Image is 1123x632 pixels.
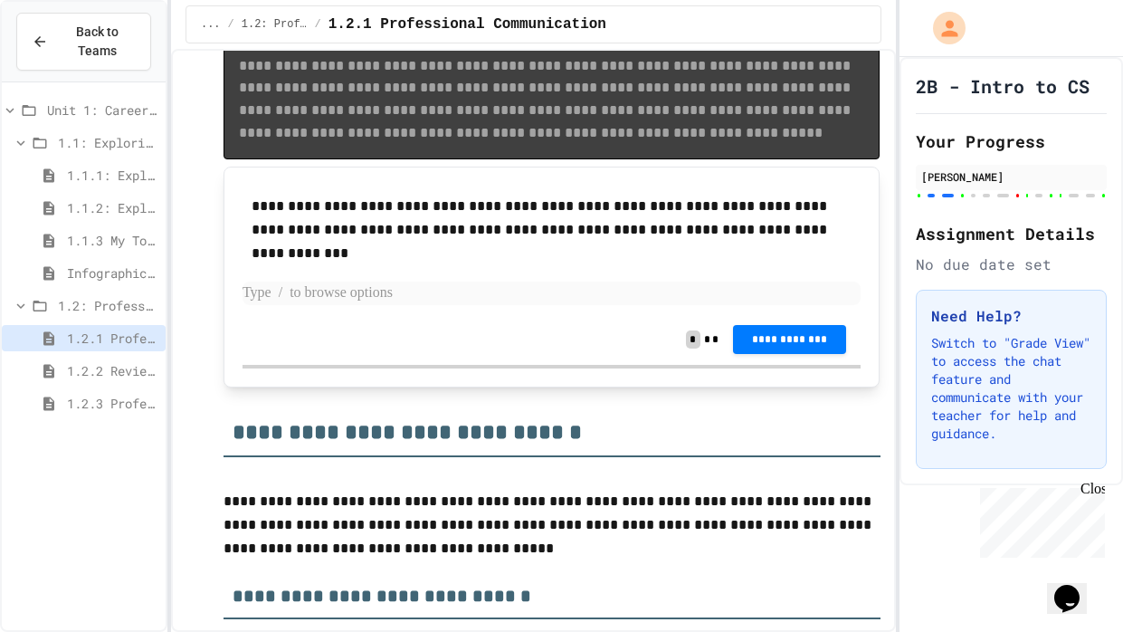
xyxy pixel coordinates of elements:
[1047,560,1105,614] iframe: chat widget
[67,263,158,282] span: Infographic Project: Your favorite CS
[315,17,321,32] span: /
[47,101,158,120] span: Unit 1: Careers & Professionalism
[242,17,308,32] span: 1.2: Professional Communication
[931,305,1091,327] h3: Need Help?
[916,221,1107,246] h2: Assignment Details
[328,14,606,35] span: 1.2.1 Professional Communication
[201,17,221,32] span: ...
[58,133,158,152] span: 1.1: Exploring CS Careers
[228,17,234,32] span: /
[67,329,158,348] span: 1.2.1 Professional Communication
[914,7,970,49] div: My Account
[916,129,1107,154] h2: Your Progress
[16,13,151,71] button: Back to Teams
[67,231,158,250] span: 1.1.3 My Top 3 CS Careers!
[67,361,158,380] span: 1.2.2 Review - Professional Communication
[67,394,158,413] span: 1.2.3 Professional Communication Challenge
[973,481,1105,558] iframe: chat widget
[7,7,125,115] div: Chat with us now!Close
[916,254,1107,275] div: No due date set
[59,23,136,61] span: Back to Teams
[67,198,158,217] span: 1.1.2: Exploring CS Careers - Review
[916,73,1090,99] h1: 2B - Intro to CS
[921,168,1101,185] div: [PERSON_NAME]
[67,166,158,185] span: 1.1.1: Exploring CS Careers
[931,334,1091,443] p: Switch to "Grade View" to access the chat feature and communicate with your teacher for help and ...
[58,296,158,315] span: 1.2: Professional Communication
